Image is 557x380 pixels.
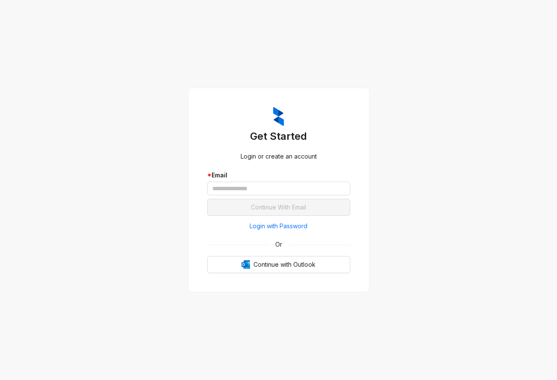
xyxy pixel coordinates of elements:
img: Outlook [241,260,250,269]
span: Login with Password [250,221,307,231]
div: Login or create an account [207,152,350,161]
span: Or [269,240,288,249]
button: Continue With Email [207,199,350,216]
h3: Get Started [207,130,350,143]
img: ZumaIcon [273,107,284,127]
div: Email [207,171,350,180]
span: Continue with Outlook [253,260,316,269]
button: Login with Password [207,219,350,233]
button: OutlookContinue with Outlook [207,256,350,273]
